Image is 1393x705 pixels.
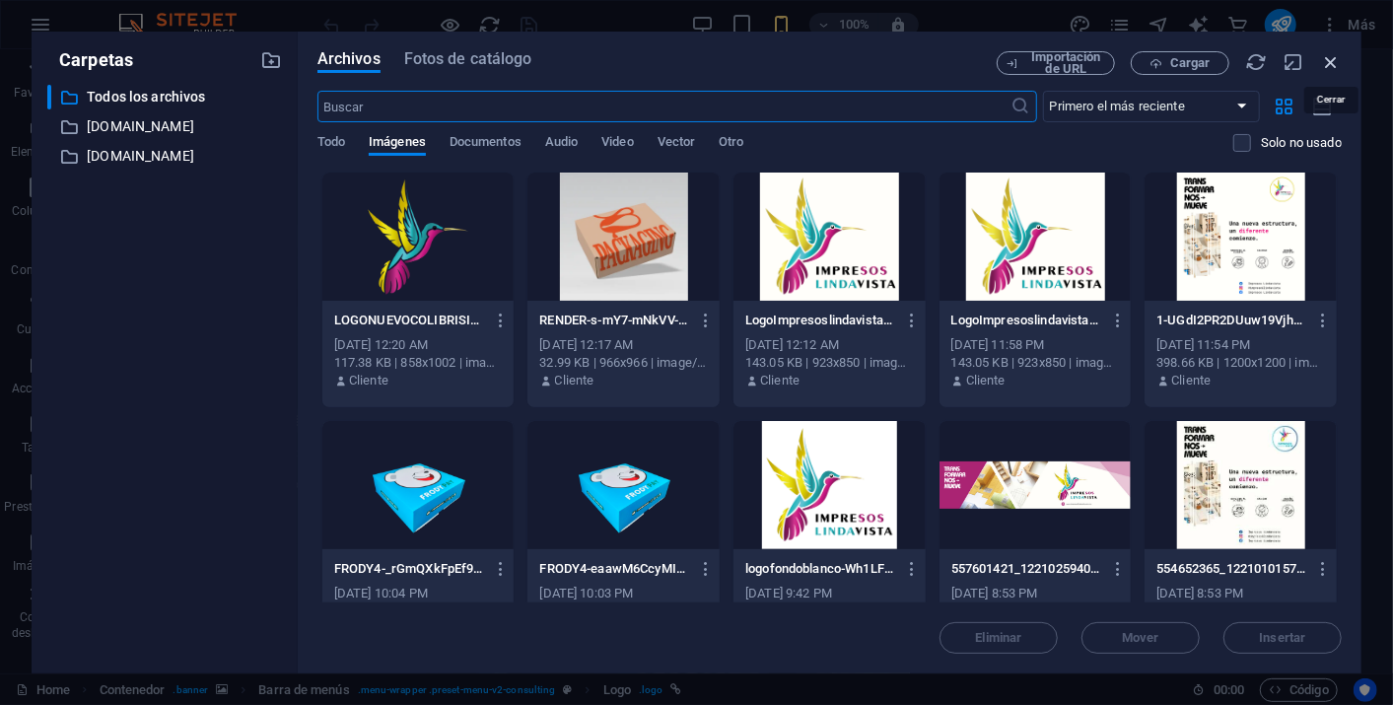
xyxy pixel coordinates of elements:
div: [DOMAIN_NAME] [47,114,282,139]
span: Video [601,130,633,158]
span: Todo [317,130,345,158]
p: FRODY4-eaawM6CcyMITrpTeq_LHQQ.png [539,560,689,578]
p: logofondoblanco-Wh1LF99gab7_cW-VmBcwuA.webp [745,560,895,578]
p: 1-UGdI2PR2DUuw19Vjh1oHdw.png [1156,312,1306,329]
p: [DOMAIN_NAME] [87,115,245,138]
span: Imágenes [369,130,426,158]
span: Importación de URL [1026,51,1106,75]
div: ​ [47,85,51,109]
div: [DATE] 8:53 PM [1156,585,1325,602]
p: FRODY4-_rGmQXkFpEf9RTL6VwSZUw.png [334,560,484,578]
p: LogoImpresoslindavista-HXj05CJ7TxQZ3NK-bK5GtA.png [951,312,1101,329]
div: 143.05 KB | 923x850 | image/png [951,354,1120,372]
span: Audio [545,130,578,158]
p: Cliente [555,372,594,389]
span: Documentos [450,130,522,158]
div: [DATE] 12:20 AM [334,336,503,354]
div: [DATE] 12:12 AM [745,336,914,354]
i: Volver a cargar [1245,51,1267,73]
span: Fotos de catálogo [404,47,532,71]
div: [DOMAIN_NAME] [47,144,282,169]
div: [DATE] 10:03 PM [539,585,708,602]
p: Cliente [1171,372,1211,389]
span: Archivos [317,47,381,71]
p: Todos los archivos [87,86,245,108]
div: 398.66 KB | 1200x1200 | image/png [1156,354,1325,372]
input: Buscar [317,91,1011,122]
div: [DATE] 11:58 PM [951,336,1120,354]
p: 554652365_122101015773039287_8365148083674191242_n-rAC19DtFoX-CC9-s2u79OA.jpg [1156,560,1306,578]
p: LOGONUEVOCOLIBRISINFONDO-Sd0NNeiR-cux30sXiK_Cvw.png [334,312,484,329]
p: 557601421_122102594043039287_819912076194186597_n-8cY5L3MpivhEKVr38upbtQ.png [951,560,1101,578]
p: [DOMAIN_NAME] [87,145,245,168]
div: [DATE] 8:53 PM [951,585,1120,602]
p: Solo muestra los archivos que no están usándose en el sitio web. Los archivos añadidos durante es... [1261,134,1342,152]
p: Cliente [349,372,388,389]
p: RENDER-s-mY7-mNkVV-QPGmd_qXZg.webp [539,312,689,329]
i: Minimizar [1283,51,1304,73]
div: 143.05 KB | 923x850 | image/png [745,354,914,372]
p: Carpetas [47,47,133,73]
div: [DATE] 10:04 PM [334,585,503,602]
div: 32.99 KB | 966x966 | image/webp [539,354,708,372]
div: [DATE] 9:42 PM [745,585,914,602]
p: Cliente [760,372,800,389]
p: LogoImpresoslindavista-2CZLKO9dEVOHFrLVa1pa0g.png [745,312,895,329]
button: Cargar [1131,51,1229,75]
div: 117.38 KB | 858x1002 | image/png [334,354,503,372]
button: Importación de URL [997,51,1115,75]
div: [DATE] 11:54 PM [1156,336,1325,354]
i: Crear carpeta [260,49,282,71]
div: [DATE] 12:17 AM [539,336,708,354]
span: Otro [719,130,743,158]
span: Cargar [1170,57,1211,69]
span: Vector [658,130,696,158]
p: Cliente [966,372,1006,389]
